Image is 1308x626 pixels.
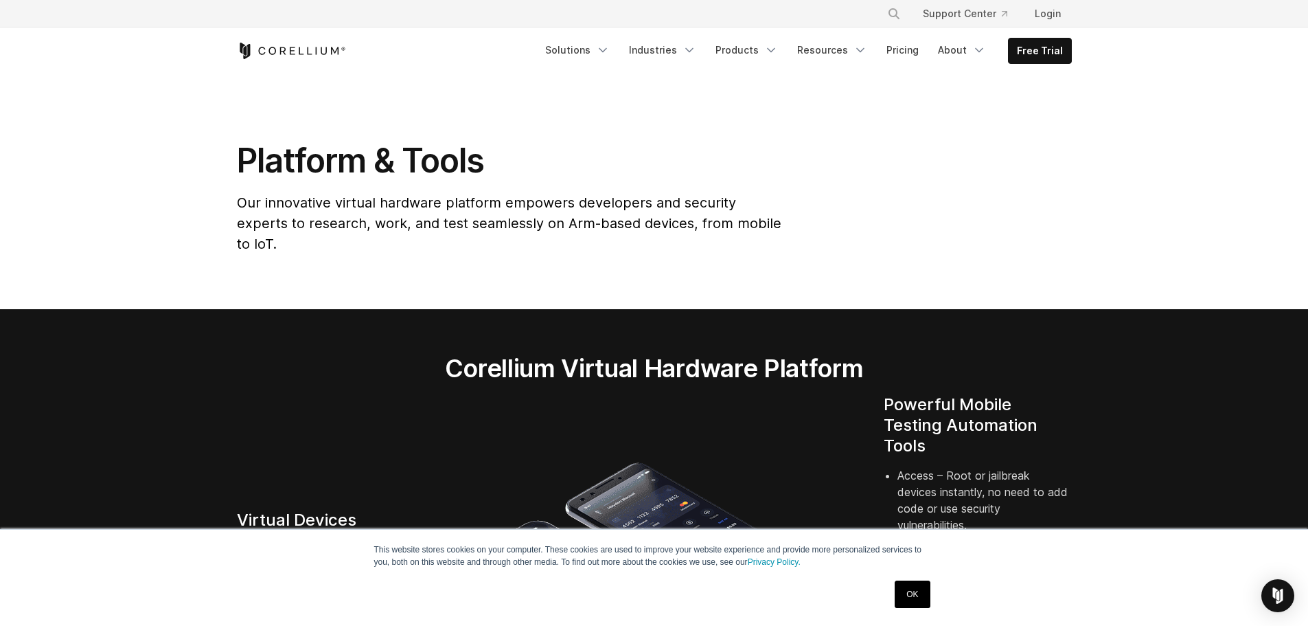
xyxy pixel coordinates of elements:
[237,510,425,530] h4: Virtual Devices
[912,1,1018,26] a: Support Center
[878,38,927,63] a: Pricing
[237,194,781,252] span: Our innovative virtual hardware platform empowers developers and security experts to research, wo...
[380,353,928,383] h2: Corellium Virtual Hardware Platform
[897,467,1072,550] li: Access – Root or jailbreak devices instantly, no need to add code or use security vulnerabilities.
[1024,1,1072,26] a: Login
[537,38,1072,64] div: Navigation Menu
[1009,38,1071,63] a: Free Trial
[930,38,994,63] a: About
[748,557,801,567] a: Privacy Policy.
[882,1,906,26] button: Search
[237,140,784,181] h1: Platform & Tools
[871,1,1072,26] div: Navigation Menu
[374,544,934,568] p: This website stores cookies on your computer. These cookies are used to improve your website expe...
[884,394,1072,456] h4: Powerful Mobile Testing Automation Tools
[707,38,786,63] a: Products
[537,38,618,63] a: Solutions
[789,38,875,63] a: Resources
[237,43,346,59] a: Corellium Home
[621,38,704,63] a: Industries
[1261,579,1294,612] div: Open Intercom Messenger
[895,581,930,608] a: OK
